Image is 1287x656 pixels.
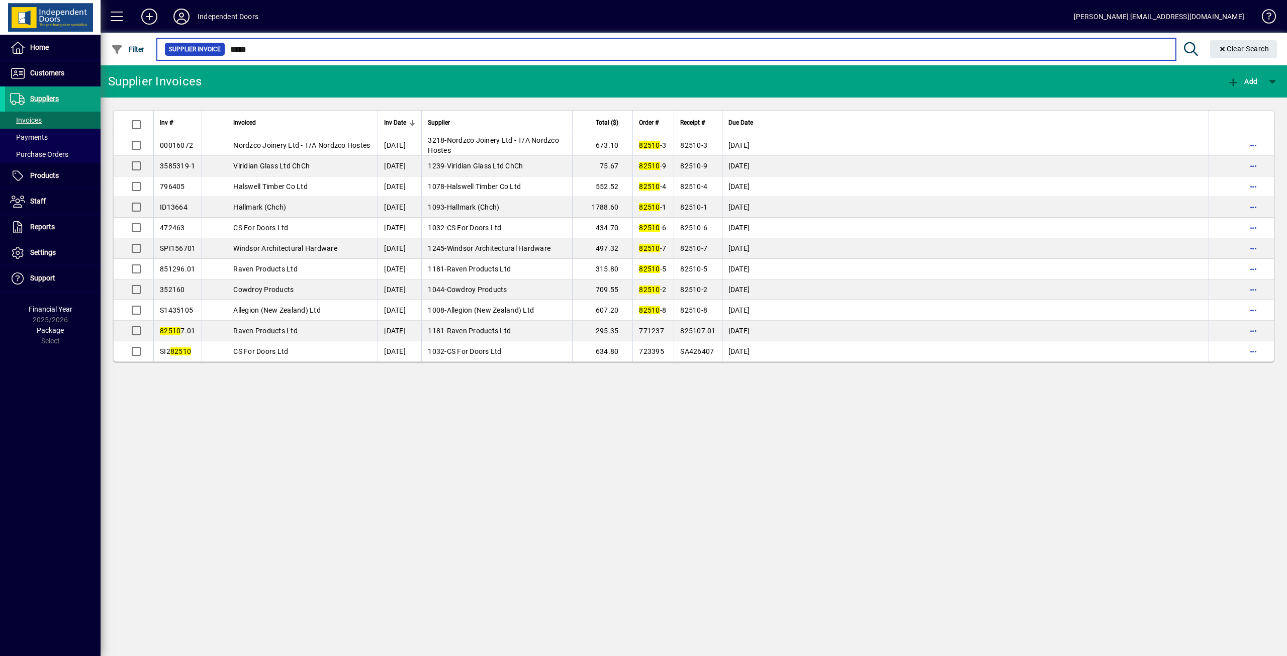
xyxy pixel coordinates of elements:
td: [DATE] [722,300,1209,321]
span: Halswell Timber Co Ltd [233,182,308,191]
td: 75.67 [572,156,632,176]
a: Invoices [5,112,101,129]
td: [DATE] [722,176,1209,197]
div: Total ($) [579,117,627,128]
div: Invoiced [233,117,372,128]
button: Profile [165,8,198,26]
em: 82510 [639,244,660,252]
em: 82510 [160,327,180,335]
div: Inv Date [384,117,415,128]
span: Windsor Architectural Hardware [233,244,337,252]
td: 295.35 [572,321,632,341]
span: Package [37,326,64,334]
td: - [421,197,572,218]
button: Add [133,8,165,26]
span: Allegion (New Zealand) Ltd [233,306,321,314]
span: 3585319-1 [160,162,195,170]
span: 825107.01 [680,327,715,335]
td: 709.55 [572,279,632,300]
span: 723395 [639,347,664,355]
td: [DATE] [378,300,421,321]
span: Order # [639,117,659,128]
button: More options [1245,343,1261,359]
td: 673.10 [572,135,632,156]
span: SA426407 [680,347,714,355]
span: Settings [30,248,56,256]
span: Invoiced [233,117,256,128]
span: Hallmark (Chch) [447,203,500,211]
span: 82510-6 [680,224,707,232]
span: 82510-4 [680,182,707,191]
td: [DATE] [722,259,1209,279]
td: [DATE] [722,238,1209,259]
td: [DATE] [378,321,421,341]
span: Cowdroy Products [447,286,507,294]
span: Cowdroy Products [233,286,294,294]
td: 497.32 [572,238,632,259]
a: Payments [5,129,101,146]
span: ID13664 [160,203,188,211]
span: Payments [10,133,48,141]
span: Raven Products Ltd [233,265,298,273]
td: - [421,218,572,238]
em: 82510 [639,286,660,294]
td: [DATE] [722,218,1209,238]
div: Inv # [160,117,196,128]
span: Hallmark (Chch) [233,203,286,211]
span: S1435105 [160,306,193,314]
em: 82510 [170,347,191,355]
div: Due Date [728,117,1203,128]
span: 771237 [639,327,664,335]
span: -4 [639,182,666,191]
td: 607.20 [572,300,632,321]
span: Financial Year [29,305,72,313]
td: - [421,300,572,321]
span: 82510-1 [680,203,707,211]
span: 00016072 [160,141,193,149]
td: - [421,259,572,279]
td: [DATE] [722,135,1209,156]
td: - [421,279,572,300]
a: Knowledge Base [1254,2,1274,35]
span: CS For Doors Ltd [447,347,502,355]
span: 1044 [428,286,444,294]
td: [DATE] [722,279,1209,300]
td: 434.70 [572,218,632,238]
span: 82510-2 [680,286,707,294]
td: - [421,156,572,176]
a: Staff [5,189,101,214]
span: Support [30,274,55,282]
td: 552.52 [572,176,632,197]
div: Supplier Invoices [108,73,202,89]
button: Add [1225,72,1260,90]
div: [PERSON_NAME] [EMAIL_ADDRESS][DOMAIN_NAME] [1074,9,1244,25]
span: Raven Products Ltd [233,327,298,335]
span: 82510-7 [680,244,707,252]
span: CS For Doors Ltd [233,347,288,355]
button: More options [1245,323,1261,339]
span: -7 [639,244,666,252]
button: More options [1245,199,1261,215]
span: CS For Doors Ltd [447,224,502,232]
td: [DATE] [378,259,421,279]
span: 1032 [428,347,444,355]
span: Filter [111,45,145,53]
button: More options [1245,158,1261,174]
span: Nordzco Joinery Ltd - T/A Nordzco Hostes [428,136,559,154]
td: - [421,341,572,361]
span: Home [30,43,49,51]
span: -5 [639,265,666,273]
span: Supplier Invoice [169,44,221,54]
span: 1032 [428,224,444,232]
a: Customers [5,61,101,86]
em: 82510 [639,306,660,314]
span: Reports [30,223,55,231]
span: Inv Date [384,117,406,128]
td: [DATE] [378,279,421,300]
span: 1181 [428,265,444,273]
a: Support [5,266,101,291]
span: 352160 [160,286,185,294]
span: SI2 [160,347,191,355]
em: 82510 [639,141,660,149]
span: Invoices [10,116,42,124]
